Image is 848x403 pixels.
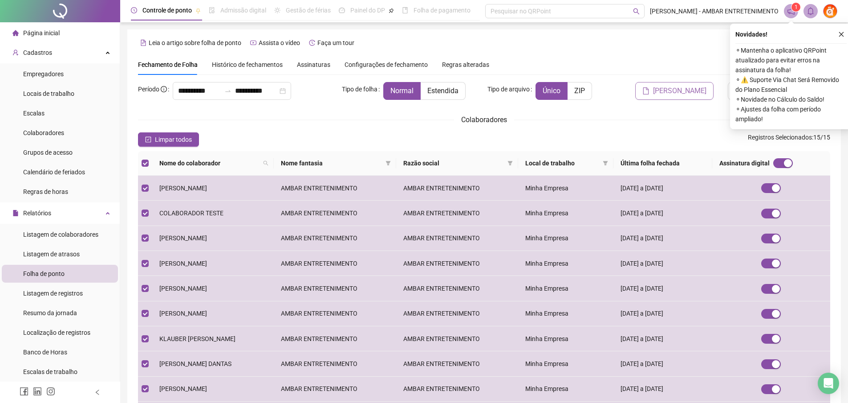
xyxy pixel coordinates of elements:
span: Listagem de colaboradores [23,231,98,238]
th: Última folha fechada [613,151,712,176]
span: ⚬ Ajustes da folha com período ampliado! [735,104,847,124]
span: Listagem de registros [23,290,83,297]
td: AMBAR ENTRETENIMENTO [274,201,396,226]
span: check-square [145,136,151,143]
td: [DATE] a [DATE] [613,326,712,351]
span: Banco de Horas [23,349,67,356]
td: AMBAR ENTRETENIMENTO [396,351,518,376]
td: Minha Empresa [518,276,613,301]
span: filter [601,156,610,170]
span: notification [787,7,795,15]
span: Nome do colaborador [159,158,260,168]
span: Colaboradores [461,115,507,124]
td: [DATE] a [DATE] [613,377,712,402]
span: youtube [250,40,256,46]
span: [PERSON_NAME] [159,385,207,392]
span: ZIP [574,86,585,95]
span: 1 [795,4,798,10]
td: AMBAR ENTRETENIMENTO [274,176,396,201]
span: left [94,389,101,395]
td: [DATE] a [DATE] [613,176,712,201]
td: Minha Empresa [518,226,613,251]
span: book [402,7,408,13]
span: Novidades ! [735,29,767,39]
button: Fechar folha [728,82,792,100]
td: [DATE] a [DATE] [613,301,712,326]
span: file-done [209,7,215,13]
span: [PERSON_NAME] [159,310,207,317]
td: Minha Empresa [518,301,613,326]
span: Regras de horas [23,188,68,195]
span: Gestão de férias [286,7,331,14]
span: pushpin [389,8,394,13]
span: instagram [46,387,55,396]
span: Colaboradores [23,129,64,136]
span: Local de trabalho [525,158,599,168]
span: facebook [20,387,28,396]
div: Open Intercom Messenger [818,373,839,394]
td: AMBAR ENTRETENIMENTO [396,176,518,201]
span: history [309,40,315,46]
span: search [633,8,640,15]
span: [PERSON_NAME] [159,234,207,242]
span: Relatórios [23,210,51,217]
span: [PERSON_NAME] DANTAS [159,360,231,367]
span: Escalas de trabalho [23,368,77,375]
span: Controle de ponto [142,7,192,14]
span: [PERSON_NAME] [653,86,706,96]
td: AMBAR ENTRETENIMENTO [396,251,518,276]
td: AMBAR ENTRETENIMENTO [396,201,518,226]
span: : 15 / 15 [748,132,830,147]
td: AMBAR ENTRETENIMENTO [274,351,396,376]
span: Resumo da jornada [23,309,77,317]
span: swap-right [224,87,231,95]
span: Escalas [23,110,45,117]
td: Minha Empresa [518,176,613,201]
span: Nome fantasia [281,158,381,168]
td: [DATE] a [DATE] [613,276,712,301]
td: AMBAR ENTRETENIMENTO [274,276,396,301]
span: sun [274,7,280,13]
span: [PERSON_NAME] [159,185,207,192]
span: to [224,87,231,95]
span: file [642,87,649,95]
span: ⚬ Mantenha o aplicativo QRPoint atualizado para evitar erros na assinatura da folha! [735,45,847,75]
td: Minha Empresa [518,377,613,402]
span: search [261,156,270,170]
span: Assista o vídeo [259,39,300,46]
span: Calendário de feriados [23,169,85,176]
span: [PERSON_NAME] [159,285,207,292]
span: Locais de trabalho [23,90,74,97]
span: Empregadores [23,70,64,78]
span: user-add [12,49,19,56]
span: Regras alteradas [442,62,489,68]
span: Histórico de fechamentos [212,61,283,68]
span: Cadastros [23,49,52,56]
img: 90883 [824,4,837,18]
span: Registros Selecionados [748,134,812,141]
span: search [263,160,268,166]
td: AMBAR ENTRETENIMENTO [396,276,518,301]
span: close [838,31,844,37]
span: Configurações de fechamento [345,62,428,68]
span: Tipo de arquivo [487,84,530,94]
td: AMBAR ENTRETENIMENTO [396,226,518,251]
td: AMBAR ENTRETENIMENTO [274,226,396,251]
span: Estendida [427,86,458,95]
span: Painel do DP [350,7,385,14]
span: Período [138,86,159,93]
span: filter [507,160,513,166]
span: filter [603,160,608,166]
span: file-text [140,40,146,46]
td: Minha Empresa [518,326,613,351]
span: KLAUBER [PERSON_NAME] [159,335,235,342]
span: Página inicial [23,29,60,37]
span: Normal [390,86,414,95]
span: Assinaturas [297,62,330,68]
span: Folha de ponto [23,270,65,277]
span: Localização de registros [23,329,90,336]
td: AMBAR ENTRETENIMENTO [274,301,396,326]
span: filter [385,160,391,166]
span: ⚬ ⚠️ Suporte Via Chat Será Removido do Plano Essencial [735,75,847,95]
span: Limpar todos [155,135,192,144]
